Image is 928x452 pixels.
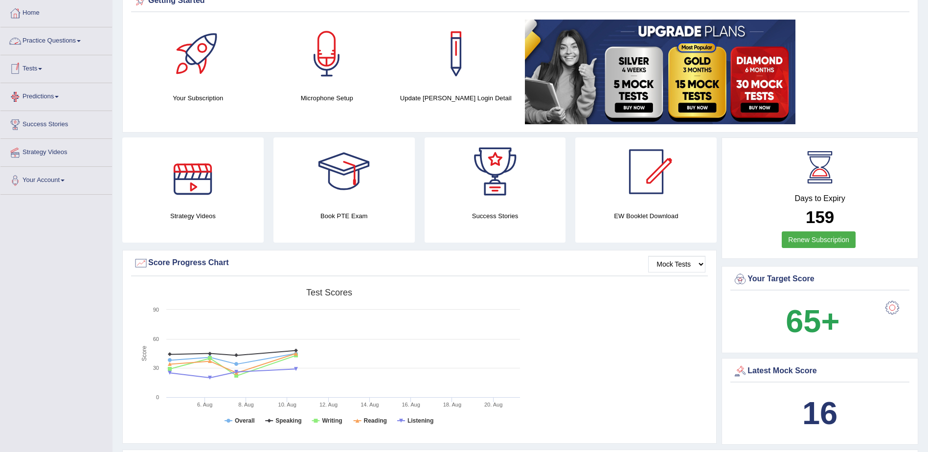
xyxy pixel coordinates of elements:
[425,211,566,221] h4: Success Stories
[0,55,112,80] a: Tests
[0,167,112,191] a: Your Account
[134,256,705,271] div: Score Progress Chart
[0,83,112,108] a: Predictions
[0,111,112,136] a: Success Stories
[319,402,338,407] tspan: 12. Aug
[396,93,515,103] h4: Update [PERSON_NAME] Login Detail
[238,402,253,407] tspan: 8. Aug
[267,93,386,103] h4: Microphone Setup
[443,402,461,407] tspan: 18. Aug
[786,303,839,339] b: 65+
[273,211,415,221] h4: Book PTE Exam
[525,20,795,124] img: small5.jpg
[235,417,255,424] tspan: Overall
[361,402,379,407] tspan: 14. Aug
[782,231,856,248] a: Renew Subscription
[407,417,433,424] tspan: Listening
[575,211,717,221] h4: EW Booklet Download
[141,346,148,362] tspan: Score
[733,364,907,379] div: Latest Mock Score
[733,272,907,287] div: Your Target Score
[153,365,159,371] text: 30
[322,417,342,424] tspan: Writing
[278,402,296,407] tspan: 10. Aug
[275,417,301,424] tspan: Speaking
[153,307,159,313] text: 90
[806,207,834,226] b: 159
[364,417,387,424] tspan: Reading
[733,194,907,203] h4: Days to Expiry
[0,27,112,52] a: Practice Questions
[197,402,212,407] tspan: 6. Aug
[402,402,420,407] tspan: 16. Aug
[0,139,112,163] a: Strategy Videos
[306,288,352,297] tspan: Test scores
[156,394,159,400] text: 0
[122,211,264,221] h4: Strategy Videos
[153,336,159,342] text: 60
[802,395,837,431] b: 16
[484,402,502,407] tspan: 20. Aug
[138,93,257,103] h4: Your Subscription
